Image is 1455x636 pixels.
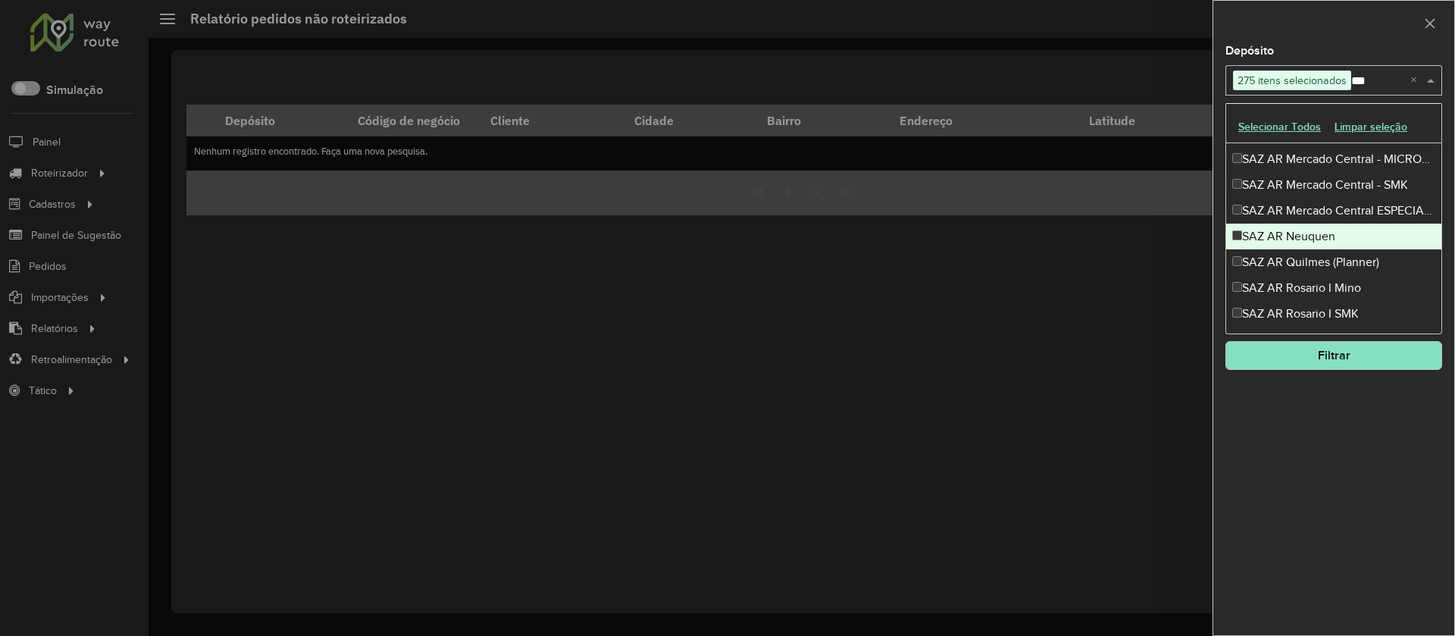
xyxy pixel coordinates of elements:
div: SAZ AR Mercado Central - SMK [1226,172,1441,198]
label: Depósito [1225,42,1274,60]
span: Clear all [1410,71,1423,89]
div: SAZ AR Mercado Central ESPECIALES [1226,198,1441,224]
ng-dropdown-panel: Options list [1225,103,1442,334]
button: Selecionar Todos [1231,115,1328,139]
div: SAZ AR Rosario I Mino [1226,275,1441,301]
div: SAZ AR Neuquen [1226,224,1441,249]
span: 275 itens selecionados [1234,71,1350,89]
button: Filtrar [1225,341,1442,370]
div: SAZ AR Mercado Central - MICROCENTRO [1226,146,1441,172]
div: SAZ AR Quilmes (Planner) [1226,249,1441,275]
div: SAZ AR Rosario I SMK [1226,301,1441,327]
button: Limpar seleção [1328,115,1414,139]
